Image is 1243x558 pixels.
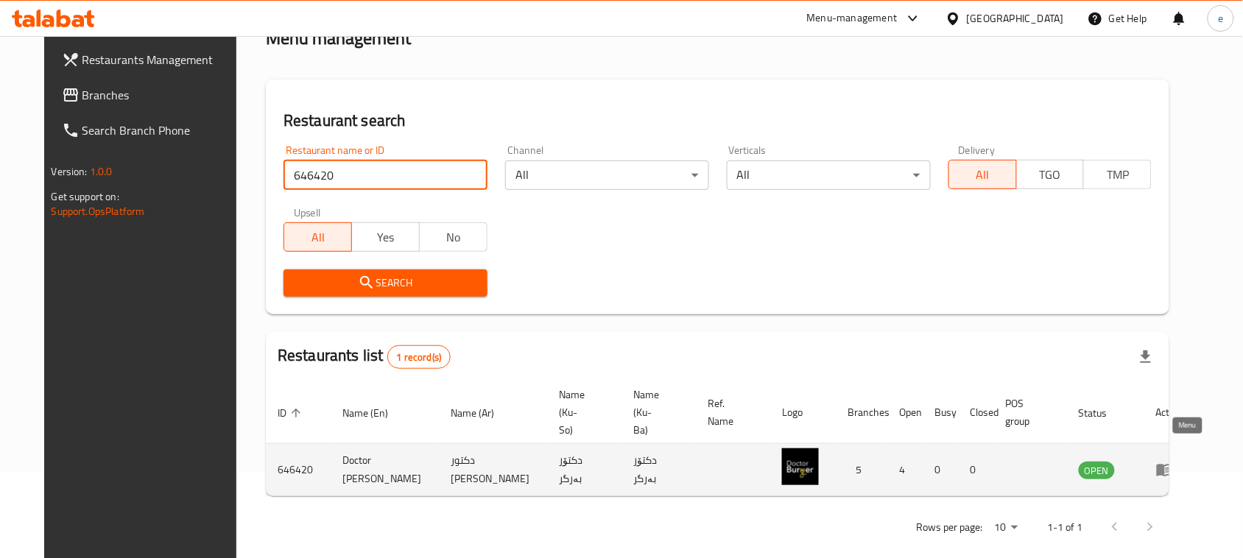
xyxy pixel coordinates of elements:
[1128,339,1163,375] div: Export file
[266,27,411,50] h2: Menu management
[837,381,888,444] th: Branches
[770,381,837,444] th: Logo
[959,381,994,444] th: Closed
[50,42,252,77] a: Restaurants Management
[782,448,819,485] img: Doctor Burger
[621,444,696,496] td: دکتۆر بەرگر
[451,404,513,422] span: Name (Ar)
[1144,381,1195,444] th: Action
[708,395,753,430] span: Ref. Name
[278,404,306,422] span: ID
[959,444,994,496] td: 0
[837,444,888,496] td: 5
[82,86,240,104] span: Branches
[278,345,451,369] h2: Restaurants list
[266,381,1195,496] table: enhanced table
[888,381,923,444] th: Open
[82,51,240,68] span: Restaurants Management
[547,444,621,496] td: دکتۆر بەرگر
[923,381,959,444] th: Busy
[387,345,451,369] div: Total records count
[52,187,119,206] span: Get support on:
[1079,462,1115,479] span: OPEN
[342,404,407,422] span: Name (En)
[351,222,420,252] button: Yes
[358,227,414,248] span: Yes
[916,518,982,537] p: Rows per page:
[294,208,321,218] label: Upsell
[284,110,1152,132] h2: Restaurant search
[1047,518,1082,537] p: 1-1 of 1
[1016,160,1085,189] button: TGO
[266,444,331,496] td: 646420
[807,10,898,27] div: Menu-management
[295,274,476,292] span: Search
[727,160,931,190] div: All
[439,444,547,496] td: دكتور [PERSON_NAME]
[1006,395,1049,430] span: POS group
[284,222,352,252] button: All
[52,202,145,221] a: Support.OpsPlatform
[633,386,678,439] span: Name (Ku-Ba)
[923,444,959,496] td: 0
[559,386,604,439] span: Name (Ku-So)
[967,10,1064,27] div: [GEOGRAPHIC_DATA]
[988,517,1024,539] div: Rows per page:
[959,145,996,155] label: Delivery
[1023,164,1079,186] span: TGO
[505,160,709,190] div: All
[888,444,923,496] td: 4
[1083,160,1152,189] button: TMP
[50,77,252,113] a: Branches
[955,164,1011,186] span: All
[284,160,487,190] input: Search for restaurant name or ID..
[82,121,240,139] span: Search Branch Phone
[50,113,252,148] a: Search Branch Phone
[948,160,1017,189] button: All
[1090,164,1146,186] span: TMP
[1079,404,1127,422] span: Status
[90,162,113,181] span: 1.0.0
[419,222,487,252] button: No
[52,162,88,181] span: Version:
[284,269,487,297] button: Search
[1218,10,1223,27] span: e
[331,444,439,496] td: Doctor [PERSON_NAME]
[426,227,482,248] span: No
[290,227,346,248] span: All
[388,350,451,364] span: 1 record(s)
